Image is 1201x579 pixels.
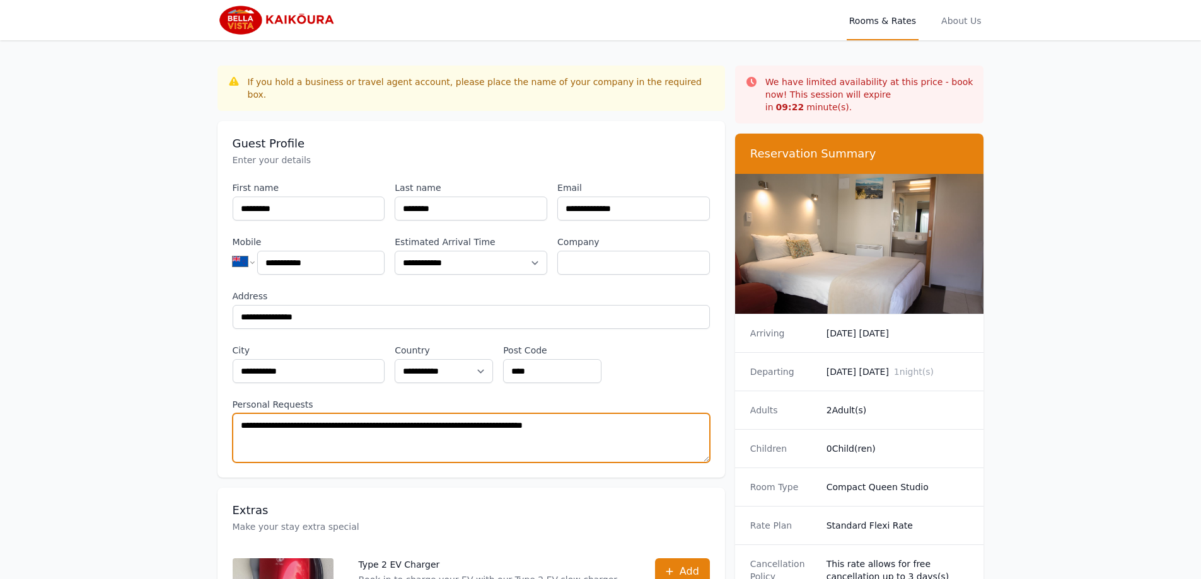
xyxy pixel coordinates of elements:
p: Make your stay extra special [233,520,710,533]
label: City [233,344,385,357]
label: Company [557,236,710,248]
img: Bella Vista Kaikoura [218,5,339,35]
span: Add [680,564,699,579]
p: Enter your details [233,154,710,166]
img: Compact Queen Studio [735,174,984,314]
dd: 0 Child(ren) [827,442,969,455]
dd: Standard Flexi Rate [827,519,969,532]
label: Email [557,181,710,194]
label: Address [233,290,710,302]
dd: [DATE] [DATE] [827,327,969,340]
label: Last name [395,181,547,194]
dt: Children [750,442,816,455]
label: Mobile [233,236,385,248]
dt: Rate Plan [750,519,816,532]
p: We have limited availability at this price - book now! This session will expire in minute(s). [765,76,974,113]
dt: Adults [750,404,816,416]
label: Country [395,344,493,357]
h3: Guest Profile [233,136,710,151]
div: If you hold a business or travel agent account, please place the name of your company in the requ... [248,76,715,101]
dt: Room Type [750,481,816,493]
strong: 09 : 22 [776,102,804,112]
h3: Extras [233,503,710,518]
dt: Arriving [750,327,816,340]
dd: 2 Adult(s) [827,404,969,416]
p: Type 2 EV Charger [359,558,630,571]
dt: Departing [750,365,816,378]
h3: Reservation Summary [750,146,969,161]
dd: Compact Queen Studio [827,481,969,493]
label: First name [233,181,385,194]
label: Post Code [503,344,601,357]
span: 1 night(s) [894,367,934,377]
label: Personal Requests [233,398,710,411]
label: Estimated Arrival Time [395,236,547,248]
dd: [DATE] [DATE] [827,365,969,378]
